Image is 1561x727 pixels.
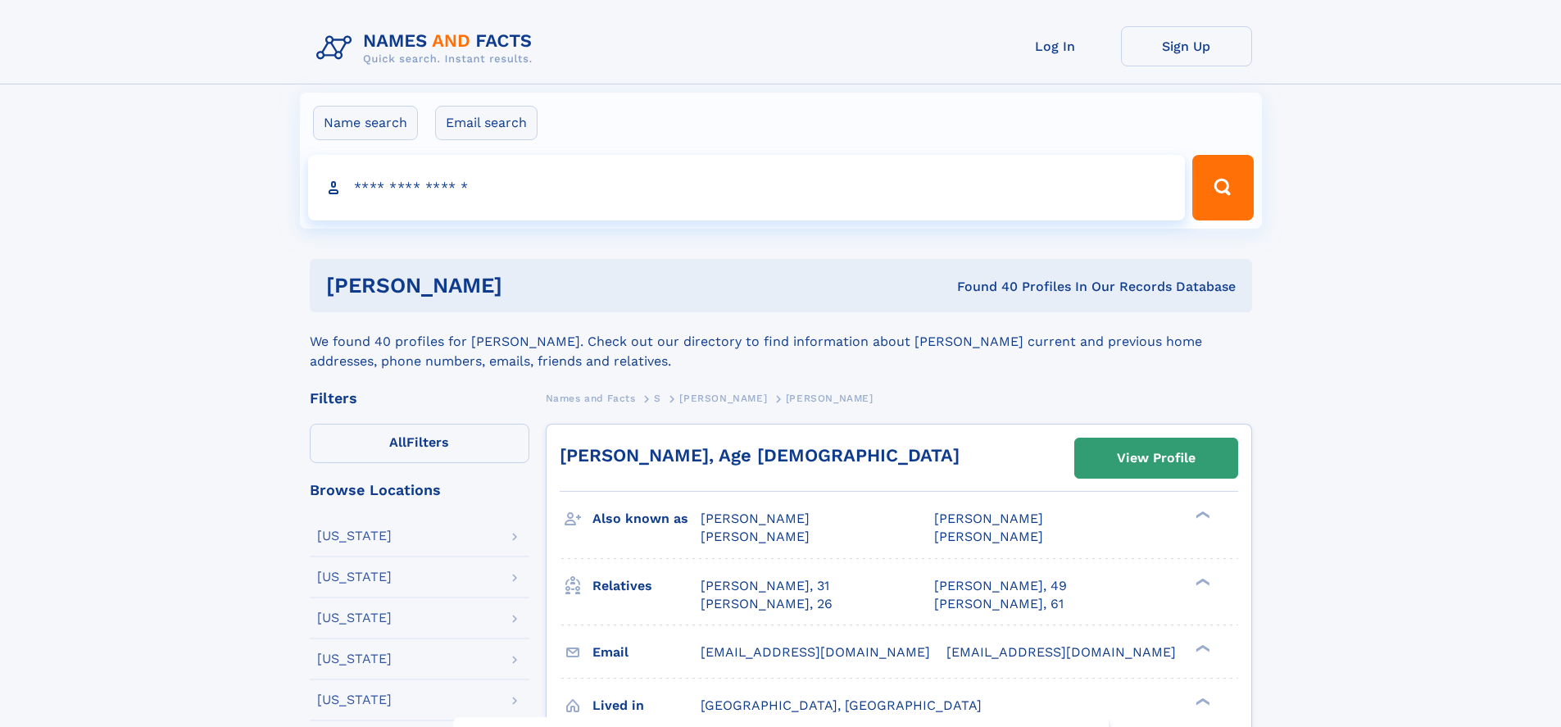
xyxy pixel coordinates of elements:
[1191,643,1211,653] div: ❯
[592,638,701,666] h3: Email
[679,393,767,404] span: [PERSON_NAME]
[701,511,810,526] span: [PERSON_NAME]
[701,595,833,613] a: [PERSON_NAME], 26
[546,388,636,408] a: Names and Facts
[310,424,529,463] label: Filters
[592,692,701,720] h3: Lived in
[934,511,1043,526] span: [PERSON_NAME]
[934,577,1067,595] a: [PERSON_NAME], 49
[326,275,730,296] h1: [PERSON_NAME]
[389,434,406,450] span: All
[701,529,810,544] span: [PERSON_NAME]
[592,505,701,533] h3: Also known as
[1191,510,1211,520] div: ❯
[310,483,529,498] div: Browse Locations
[310,391,529,406] div: Filters
[310,312,1252,371] div: We found 40 profiles for [PERSON_NAME]. Check out our directory to find information about [PERSON...
[1075,438,1237,478] a: View Profile
[1191,576,1211,587] div: ❯
[701,644,930,660] span: [EMAIL_ADDRESS][DOMAIN_NAME]
[946,644,1176,660] span: [EMAIL_ADDRESS][DOMAIN_NAME]
[1191,696,1211,707] div: ❯
[786,393,874,404] span: [PERSON_NAME]
[679,388,767,408] a: [PERSON_NAME]
[654,388,661,408] a: S
[317,529,392,543] div: [US_STATE]
[560,445,960,466] a: [PERSON_NAME], Age [DEMOGRAPHIC_DATA]
[729,278,1236,296] div: Found 40 Profiles In Our Records Database
[701,577,829,595] a: [PERSON_NAME], 31
[934,529,1043,544] span: [PERSON_NAME]
[1121,26,1252,66] a: Sign Up
[435,106,538,140] label: Email search
[308,155,1186,220] input: search input
[990,26,1121,66] a: Log In
[654,393,661,404] span: S
[701,697,982,713] span: [GEOGRAPHIC_DATA], [GEOGRAPHIC_DATA]
[313,106,418,140] label: Name search
[934,595,1064,613] a: [PERSON_NAME], 61
[317,652,392,666] div: [US_STATE]
[310,26,546,70] img: Logo Names and Facts
[592,572,701,600] h3: Relatives
[317,611,392,625] div: [US_STATE]
[1192,155,1253,220] button: Search Button
[317,570,392,584] div: [US_STATE]
[317,693,392,707] div: [US_STATE]
[1117,439,1196,477] div: View Profile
